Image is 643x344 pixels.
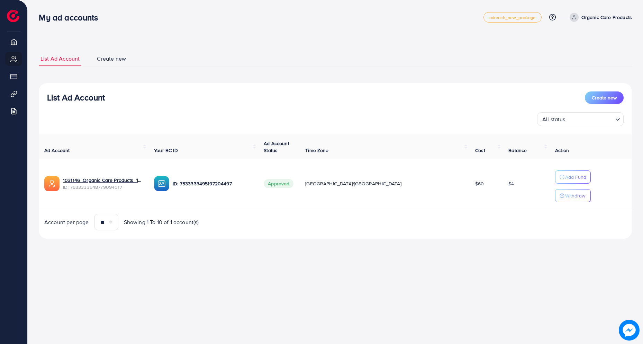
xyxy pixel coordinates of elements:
[173,179,253,188] p: ID: 7533333495197204497
[585,91,624,104] button: Create new
[489,15,536,20] span: adreach_new_package
[568,113,613,124] input: Search for option
[63,177,143,184] a: 1031146_Organic Care Products_1753990938207
[475,180,484,187] span: $60
[541,114,567,124] span: All status
[305,180,401,187] span: [GEOGRAPHIC_DATA]/[GEOGRAPHIC_DATA]
[44,218,89,226] span: Account per page
[567,13,632,22] a: Organic Care Products
[154,176,169,191] img: ic-ba-acc.ded83a64.svg
[537,112,624,126] div: Search for option
[44,176,60,191] img: ic-ads-acc.e4c84228.svg
[264,140,289,154] span: Ad Account Status
[63,177,143,191] div: <span class='underline'>1031146_Organic Care Products_1753990938207</span></br>7533333548779094017
[124,218,199,226] span: Showing 1 To 10 of 1 account(s)
[555,189,591,202] button: Withdraw
[565,173,586,181] p: Add Fund
[555,170,591,184] button: Add Fund
[264,179,293,188] span: Approved
[565,192,585,200] p: Withdraw
[555,147,569,154] span: Action
[592,94,617,101] span: Create new
[619,320,640,341] img: image
[581,13,632,21] p: Organic Care Products
[97,55,126,63] span: Create new
[483,12,542,23] a: adreach_new_package
[7,10,19,22] img: logo
[508,180,514,187] span: $4
[44,147,70,154] span: Ad Account
[305,147,328,154] span: Time Zone
[40,55,80,63] span: List Ad Account
[475,147,485,154] span: Cost
[63,184,143,191] span: ID: 7533333548779094017
[154,147,178,154] span: Your BC ID
[47,92,105,103] h3: List Ad Account
[508,147,527,154] span: Balance
[39,12,103,23] h3: My ad accounts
